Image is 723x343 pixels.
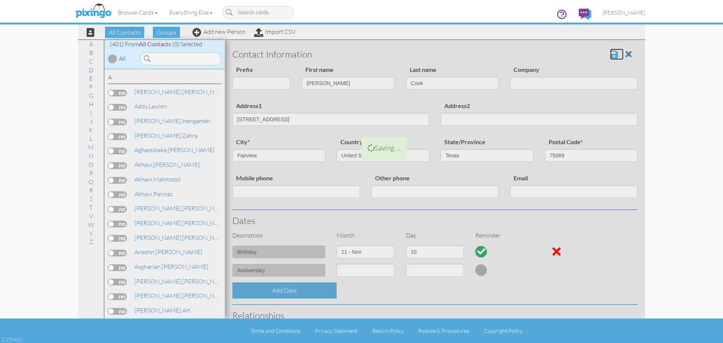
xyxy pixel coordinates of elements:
[85,82,96,91] a: F
[134,234,182,241] span: [PERSON_NAME],
[139,40,171,47] span: All Contacts
[85,125,97,134] a: K
[134,145,215,154] a: [PERSON_NAME]
[315,328,357,334] a: Privacy Statement
[254,28,295,35] a: Import CSV
[85,186,97,195] a: R
[104,40,225,49] div: (401) From
[134,131,198,140] a: Zahra
[85,57,97,66] a: C
[2,336,21,343] div: 2.2.0-462
[134,277,182,285] span: [PERSON_NAME],
[192,28,246,35] a: Add new Person
[85,177,97,186] a: Q
[418,328,469,334] a: Policies & Procedures
[163,3,218,22] a: Everything Else
[361,137,407,159] div: Saving ...
[134,248,156,256] span: Ansohn,
[85,229,97,238] a: Y
[84,220,98,229] a: W
[134,262,209,271] a: [PERSON_NAME]
[86,134,96,143] a: L
[134,132,182,139] span: [PERSON_NAME],
[85,74,96,83] a: E
[134,218,230,227] a: [PERSON_NAME]
[84,143,98,152] a: M
[134,189,174,198] a: Parinaz
[85,237,97,246] a: Z
[172,40,202,48] span: (0) Selected
[105,27,144,38] span: All Contacts
[85,151,97,160] a: N
[85,160,97,169] a: O
[134,247,203,256] a: [PERSON_NAME]
[134,306,182,314] span: [PERSON_NAME],
[134,306,191,315] a: Art
[134,277,230,286] a: [PERSON_NAME]
[134,219,182,227] span: [PERSON_NAME],
[372,328,404,334] a: Return Policy
[602,9,645,16] span: [PERSON_NAME]
[73,2,113,21] img: pixingo logo
[85,203,96,212] a: T
[85,212,97,221] a: V
[134,117,182,125] span: [PERSON_NAME],
[85,40,97,49] a: A
[134,160,201,169] a: [PERSON_NAME]
[134,190,153,198] span: Akhavi,
[119,54,126,63] div: All
[134,146,168,154] span: Aghassibake,
[134,87,230,96] a: [PERSON_NAME]
[85,66,97,75] a: D
[86,194,96,203] a: S
[134,204,182,212] span: [PERSON_NAME],
[134,102,149,110] span: Addy,
[85,169,97,178] a: P
[134,233,230,242] a: [PERSON_NAME]
[86,108,96,117] a: I
[251,328,300,334] a: Terms and Conditions
[134,116,211,125] a: Hengameh
[484,328,522,334] a: Copyright Policy
[134,292,182,299] span: [PERSON_NAME],
[85,91,97,100] a: G
[134,161,153,168] span: Akhavi,
[134,175,153,183] span: Akhavi,
[85,48,97,57] a: B
[134,204,230,213] a: [PERSON_NAME]
[153,27,180,38] span: Groups
[86,117,96,126] a: J
[579,9,591,20] img: comments.svg
[597,3,651,22] a: [PERSON_NAME]
[134,291,230,300] a: [PERSON_NAME]
[134,88,182,96] span: [PERSON_NAME],
[134,102,168,111] a: Lauren
[112,3,163,22] a: Browse Cards
[85,100,97,109] a: H
[134,175,181,184] a: Mahmood
[222,6,294,19] input: Search cards
[134,263,162,270] span: Asgharian,
[108,73,221,84] div: A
